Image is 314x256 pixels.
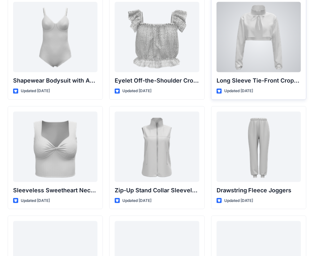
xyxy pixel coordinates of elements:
[224,88,253,94] p: Updated [DATE]
[217,112,301,182] a: Drawstring Fleece Joggers
[115,2,199,72] a: Eyelet Off-the-Shoulder Crop Top with Ruffle Straps
[21,88,50,94] p: Updated [DATE]
[13,76,97,85] p: Shapewear Bodysuit with Adjustable Straps
[13,186,97,195] p: Sleeveless Sweetheart Neck Twist-Front Crop Top
[122,88,151,94] p: Updated [DATE]
[224,197,253,204] p: Updated [DATE]
[217,76,301,85] p: Long Sleeve Tie-Front Cropped Shrug
[21,197,50,204] p: Updated [DATE]
[217,186,301,195] p: Drawstring Fleece Joggers
[115,186,199,195] p: Zip-Up Stand Collar Sleeveless Vest
[115,76,199,85] p: Eyelet Off-the-Shoulder Crop Top with Ruffle Straps
[122,197,151,204] p: Updated [DATE]
[13,112,97,182] a: Sleeveless Sweetheart Neck Twist-Front Crop Top
[217,2,301,72] a: Long Sleeve Tie-Front Cropped Shrug
[13,2,97,72] a: Shapewear Bodysuit with Adjustable Straps
[115,112,199,182] a: Zip-Up Stand Collar Sleeveless Vest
